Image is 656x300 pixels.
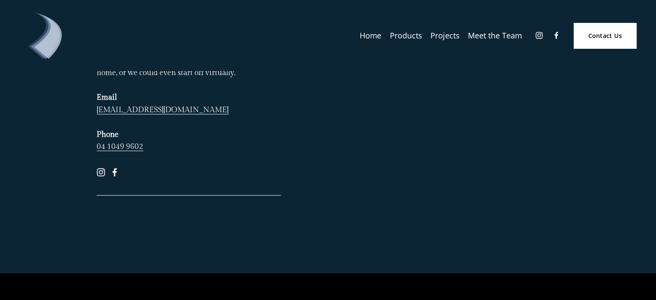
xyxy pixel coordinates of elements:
[430,28,459,44] a: Projects
[97,142,143,151] a: 04 1049 9602
[20,12,67,59] img: Debonair | Curtains, Blinds, Shutters &amp; Awnings
[390,28,422,42] span: Products
[552,31,561,40] a: Facebook
[535,31,543,40] a: Instagram
[360,28,381,44] a: Home
[97,42,281,153] p: Get in touch with us and we’ll call you right back to arrange the best time to visit you on-site,...
[97,105,229,114] a: [EMAIL_ADDRESS][DOMAIN_NAME]
[97,130,119,139] strong: Phone
[468,28,522,44] a: Meet the Team
[97,168,105,177] a: Instagram
[574,23,636,48] a: Contact Us
[97,93,117,102] strong: Email
[110,168,119,177] a: Facebook
[390,28,422,44] a: folder dropdown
